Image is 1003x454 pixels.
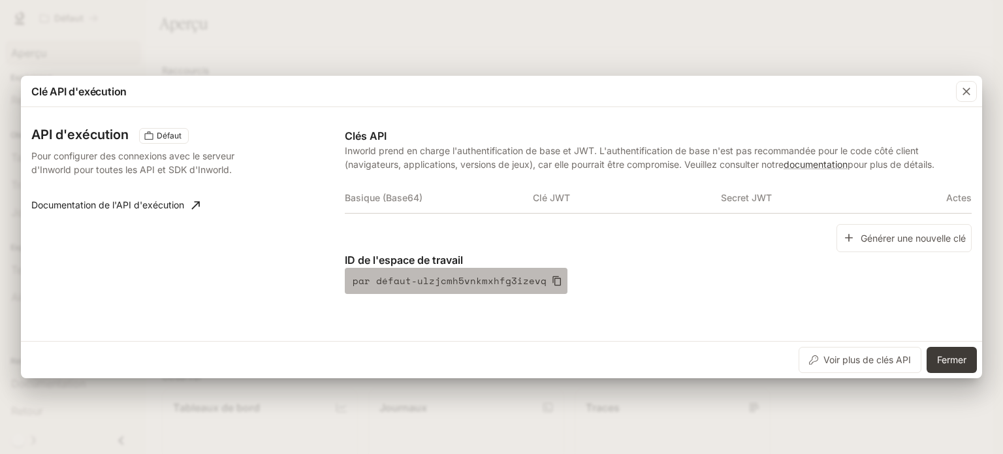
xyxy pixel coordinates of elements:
[26,192,205,218] a: Documentation de l'API d'exécution
[533,192,570,203] font: Clé JWT
[861,232,966,243] font: Générer une nouvelle clé
[345,268,567,294] button: par défaut-ulzjcmh5vnkmxhfg3izevq
[799,347,921,373] button: Voir plus de clés API
[31,85,127,98] font: Clé API d'exécution
[31,150,234,175] font: Pour configurer des connexions avec le serveur d'Inworld pour toutes les API et SDK d'Inworld.
[139,128,189,144] div: Ces clés s'appliqueront uniquement à votre espace de travail actuel
[345,129,387,142] font: Clés API
[784,159,848,170] a: documentation
[848,159,934,170] font: pour plus de détails.
[345,253,463,267] font: ID de l'espace de travail
[937,354,966,365] font: Fermer
[345,145,919,170] font: Inworld prend en charge l'authentification de base et JWT. L'authentification de base n'est pas r...
[353,274,547,287] font: par défaut-ulzjcmh5vnkmxhfg3izevq
[721,192,772,203] font: Secret JWT
[836,224,972,252] button: Générer une nouvelle clé
[823,354,911,365] font: Voir plus de clés API
[946,192,972,203] font: Actes
[31,199,184,210] font: Documentation de l'API d'exécution
[31,127,129,142] font: API d'exécution
[927,347,977,373] button: Fermer
[157,131,182,140] font: Défaut
[345,192,422,203] font: Basique (Base64)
